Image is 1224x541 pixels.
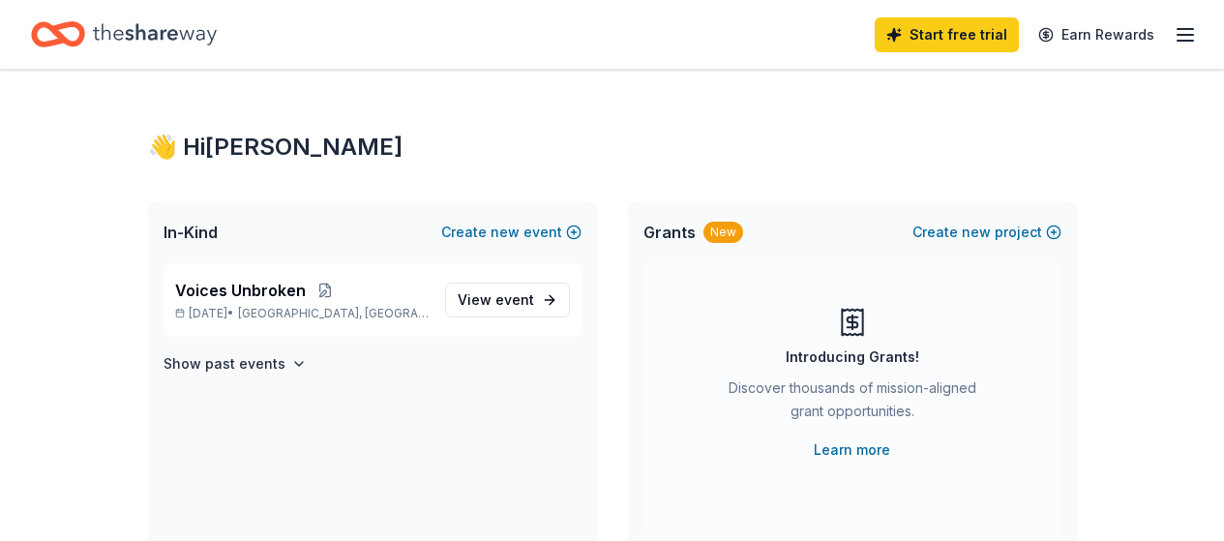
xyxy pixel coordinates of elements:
h4: Show past events [164,352,285,376]
span: event [495,291,534,308]
a: View event [445,283,570,317]
div: 👋 Hi [PERSON_NAME] [148,132,1077,163]
span: new [491,221,520,244]
a: Start free trial [875,17,1019,52]
div: Introducing Grants! [786,346,919,369]
a: Home [31,12,217,57]
p: [DATE] • [175,306,430,321]
span: new [962,221,991,244]
button: Createnewproject [912,221,1061,244]
div: Discover thousands of mission-aligned grant opportunities. [721,376,984,431]
a: Earn Rewards [1027,17,1166,52]
span: Voices Unbroken [175,279,306,302]
div: New [703,222,743,243]
button: Createnewevent [441,221,582,244]
button: Show past events [164,352,307,376]
span: Grants [643,221,696,244]
span: [GEOGRAPHIC_DATA], [GEOGRAPHIC_DATA] [238,306,429,321]
a: Learn more [814,438,890,462]
span: View [458,288,534,312]
span: In-Kind [164,221,218,244]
